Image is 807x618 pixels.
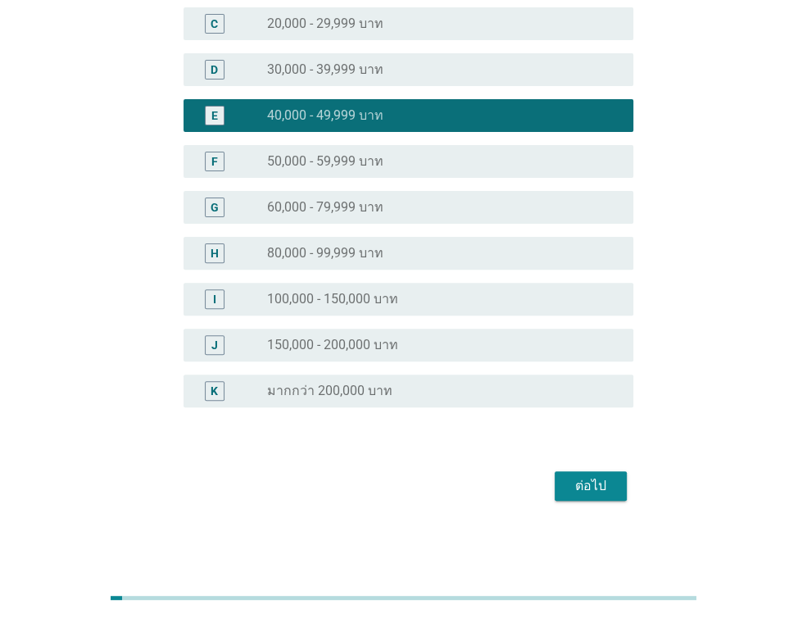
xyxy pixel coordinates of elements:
div: E [211,107,218,124]
label: 150,000 - 200,000 บาท [267,337,398,353]
div: C [211,15,218,32]
label: 30,000 - 39,999 บาท [267,61,383,78]
div: ต่อไป [568,476,614,496]
label: 80,000 - 99,999 บาท [267,245,383,261]
div: D [211,61,218,78]
div: K [211,382,218,399]
label: 20,000 - 29,999 บาท [267,16,383,32]
label: 60,000 - 79,999 บาท [267,199,383,216]
div: J [211,336,218,353]
div: H [211,244,219,261]
label: มากกว่า 200,000 บาท [267,383,392,399]
div: I [213,290,216,307]
button: ต่อไป [555,471,627,501]
div: F [211,152,218,170]
div: G [211,198,219,216]
label: 100,000 - 150,000 บาท [267,291,398,307]
label: 40,000 - 49,999 บาท [267,107,383,124]
label: 50,000 - 59,999 บาท [267,153,383,170]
